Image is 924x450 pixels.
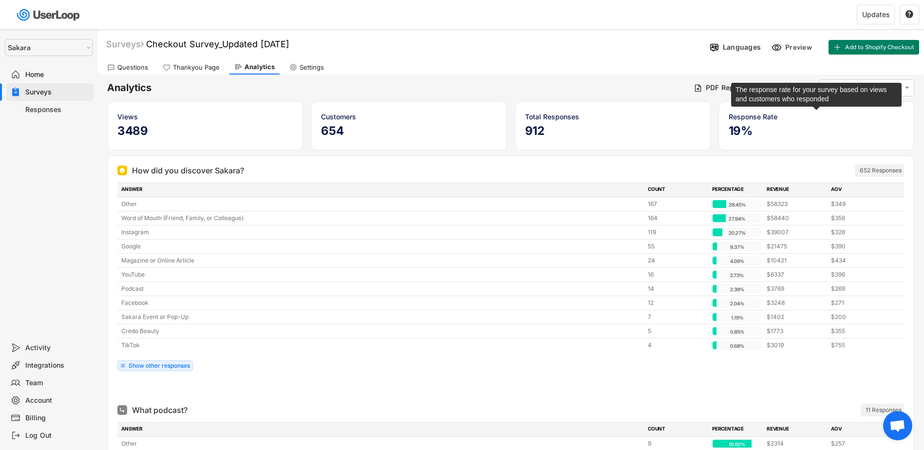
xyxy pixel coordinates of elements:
[831,425,889,434] div: AOV
[321,124,496,138] h5: 654
[826,83,832,92] text: 
[767,299,825,307] div: $3248
[648,313,706,321] div: 7
[25,378,90,388] div: Team
[117,112,293,122] div: Views
[121,186,642,194] div: ANSWER
[121,242,642,251] div: Google
[25,361,90,370] div: Integrations
[831,313,889,321] div: $200
[905,10,914,19] button: 
[107,81,686,94] h6: Analytics
[767,327,825,336] div: $1773
[648,228,706,237] div: 119
[831,284,889,293] div: $269
[121,425,642,434] div: ANSWER
[715,299,759,308] div: 2.04%
[715,313,759,322] div: 1.19%
[715,257,759,265] div: 4.09%
[121,256,642,265] div: Magazine or Online Article
[146,39,289,49] font: Checkout Survey_Updated [DATE]
[648,200,706,208] div: 167
[767,439,825,448] div: $2314
[860,167,902,174] div: 652 Responses
[648,186,706,194] div: COUNT
[648,327,706,336] div: 5
[648,270,706,279] div: 16
[129,363,190,369] div: Show other responses
[831,270,889,279] div: $396
[845,44,914,50] span: Add to Shopify Checkout
[173,63,220,72] div: Thankyou Page
[712,425,761,434] div: PERCENTAGE
[903,84,911,92] button: 
[862,11,889,18] div: Updates
[831,242,889,251] div: $390
[831,299,889,307] div: $271
[785,43,814,52] div: Preview
[300,63,324,72] div: Settings
[831,228,889,237] div: $328
[831,327,889,336] div: $355
[824,84,833,93] button: 
[121,327,642,336] div: Credo Beauty
[729,112,904,122] div: Response Rate
[648,242,706,251] div: 55
[715,214,759,223] div: 27.94%
[121,228,642,237] div: Instagram
[25,70,90,79] div: Home
[132,404,188,416] div: What podcast?
[767,313,825,321] div: $1402
[767,214,825,223] div: $58440
[831,200,889,208] div: $349
[905,10,913,19] text: 
[121,270,642,279] div: YouTube
[715,243,759,251] div: 9.37%
[648,341,706,350] div: 4
[321,112,496,122] div: Customers
[106,38,144,50] div: Surveys
[648,425,706,434] div: COUNT
[121,214,642,223] div: Word of Mouth (Friend, Family, or Colleague)
[715,327,759,336] div: 0.85%
[829,40,919,55] button: Add to Shopify Checkout
[648,214,706,223] div: 164
[25,105,90,114] div: Responses
[767,425,825,434] div: REVENUE
[715,200,759,209] div: 28.45%
[767,200,825,208] div: $58323
[715,341,759,350] div: 0.68%
[831,341,889,350] div: $755
[831,256,889,265] div: $434
[121,341,642,350] div: TikTok
[121,200,642,208] div: Other
[648,256,706,265] div: 24
[715,440,759,449] div: 81.82%
[715,285,759,294] div: 2.39%
[117,63,148,72] div: Questions
[245,63,275,71] div: Analytics
[715,228,759,237] div: 20.27%
[866,406,902,414] div: 11 Responses
[121,299,642,307] div: Facebook
[119,168,125,173] img: Single Select
[15,5,83,25] img: userloop-logo-01.svg
[525,112,700,122] div: Total Responses
[723,43,761,52] div: Languages
[121,313,642,321] div: Sakara Event or Pop-Up
[525,124,700,138] h5: 912
[121,284,642,293] div: Podcast
[767,256,825,265] div: $10421
[709,42,719,53] img: Language%20Icon.svg
[831,186,889,194] div: AOV
[767,284,825,293] div: $3769
[767,186,825,194] div: REVENUE
[729,124,904,138] h5: 19%
[771,83,811,92] div: Export Data
[117,124,293,138] h5: 3489
[25,431,90,440] div: Log Out
[767,341,825,350] div: $3019
[119,407,125,413] img: Multi Select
